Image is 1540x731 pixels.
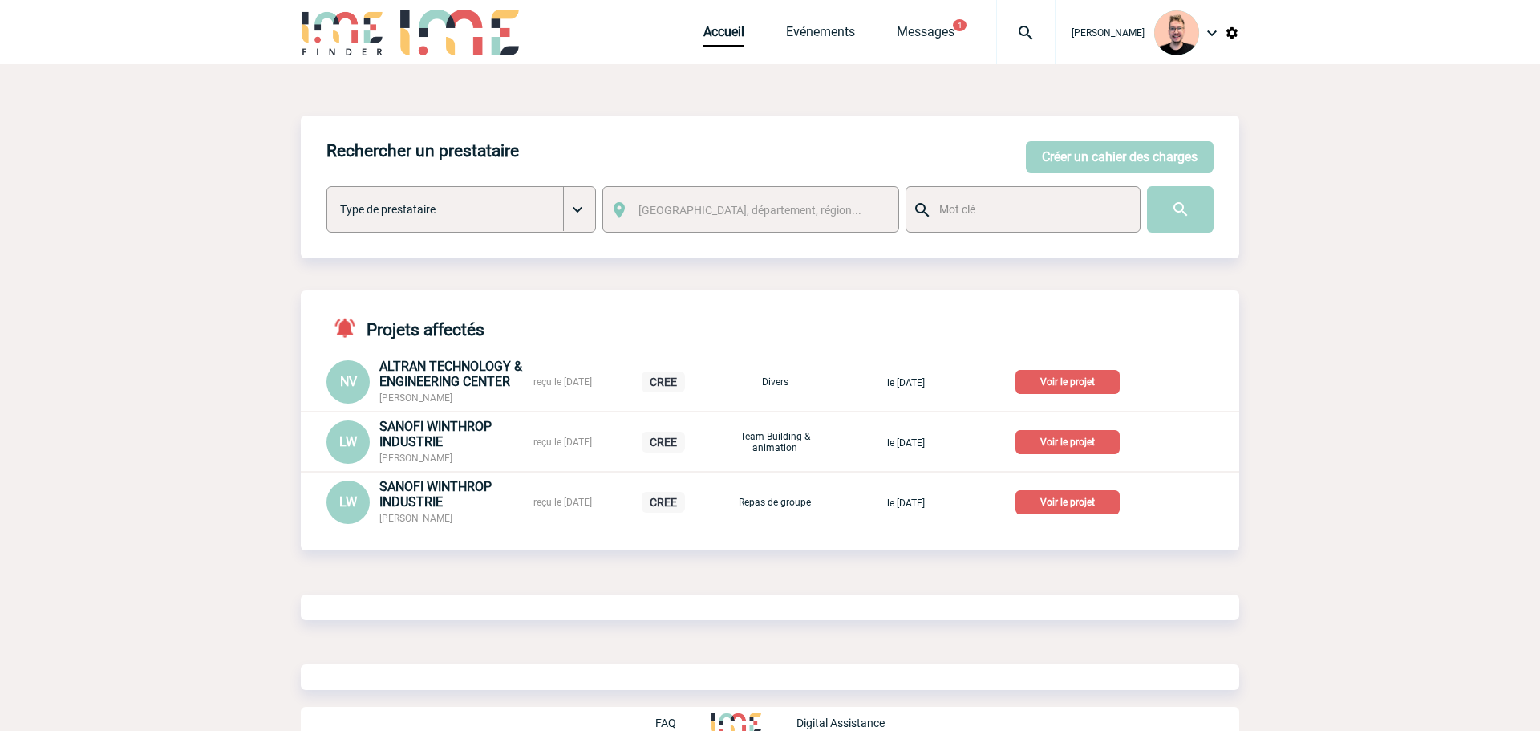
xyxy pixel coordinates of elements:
[533,437,592,448] span: reçu le [DATE]
[533,376,592,388] span: reçu le [DATE]
[379,453,452,464] span: [PERSON_NAME]
[333,316,367,339] img: notifications-active-24-px-r.png
[1015,373,1126,388] a: Voir le projet
[703,24,744,47] a: Accueil
[887,377,925,388] span: le [DATE]
[379,479,492,510] span: SANOFI WINTHROP INDUSTRIE
[379,513,452,524] span: [PERSON_NAME]
[642,432,685,453] p: CREE
[1147,186,1214,233] input: Submit
[735,431,815,453] p: Team Building & animation
[642,492,685,513] p: CREE
[1015,430,1120,454] p: Voir le projet
[935,199,1125,220] input: Mot clé
[340,374,357,389] span: NV
[655,714,711,729] a: FAQ
[339,494,357,510] span: LW
[1015,370,1120,394] p: Voir le projet
[887,497,925,509] span: le [DATE]
[735,497,815,508] p: Repas de groupe
[953,19,967,31] button: 1
[379,419,492,449] span: SANOFI WINTHROP INDUSTRIE
[326,141,519,160] h4: Rechercher un prestataire
[1015,493,1126,509] a: Voir le projet
[786,24,855,47] a: Evénements
[887,437,925,449] span: le [DATE]
[379,359,522,389] span: ALTRAN TECHNOLOGY & ENGINEERING CENTER
[301,10,384,55] img: IME-Finder
[638,204,861,217] span: [GEOGRAPHIC_DATA], département, région...
[1015,433,1126,449] a: Voir le projet
[642,372,685,392] p: CREE
[326,316,484,339] h4: Projets affectés
[655,717,676,729] p: FAQ
[339,434,357,449] span: LW
[1015,490,1120,514] p: Voir le projet
[1154,10,1199,55] img: 129741-1.png
[379,392,452,404] span: [PERSON_NAME]
[735,376,815,388] p: Divers
[897,24,954,47] a: Messages
[1072,27,1145,39] span: [PERSON_NAME]
[533,497,592,508] span: reçu le [DATE]
[796,717,885,729] p: Digital Assistance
